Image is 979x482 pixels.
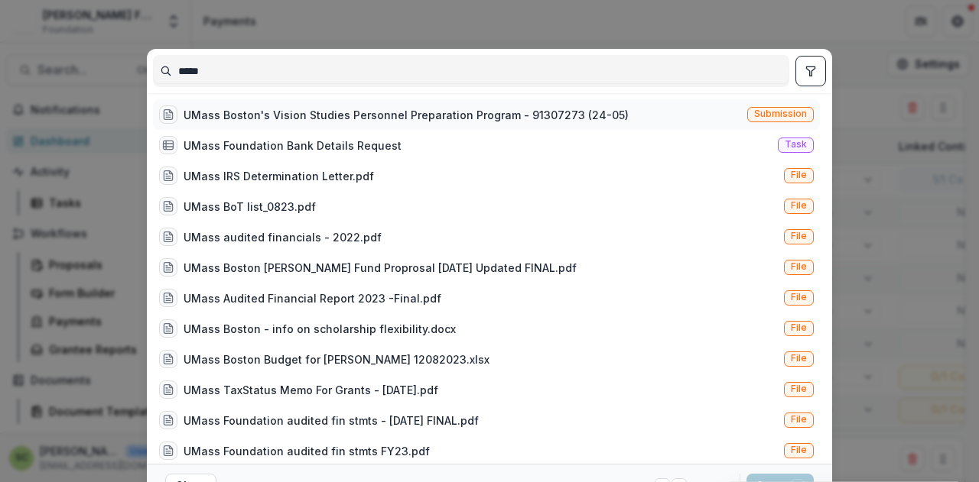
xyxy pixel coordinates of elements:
div: UMass TaxStatus Memo For Grants - [DATE].pdf [184,382,438,398]
span: File [791,292,807,302]
span: File [791,261,807,272]
span: File [791,445,807,455]
span: File [791,200,807,211]
div: UMass Boston [PERSON_NAME] Fund Proprosal [DATE] Updated FINAL.pdf [184,260,577,276]
div: UMass BoT list_0823.pdf [184,199,316,215]
div: UMass Foundation audited fin stmts - [DATE] FINAL.pdf [184,412,479,429]
span: Submission [754,108,807,119]
div: UMass IRS Determination Letter.pdf [184,168,374,184]
div: UMass Boston Budget for [PERSON_NAME] 12082023.xlsx [184,351,489,367]
div: UMass audited financials - 2022.pdf [184,229,382,245]
div: UMass Audited Financial Report 2023 -Final.pdf [184,290,441,306]
span: File [791,383,807,394]
div: UMass Foundation Bank Details Request [184,137,402,154]
div: UMass Boston's Vision Studies Personnel Preparation Program - 91307273 (24-05) [184,107,629,123]
span: Task [785,139,807,150]
span: File [791,414,807,425]
div: UMass Boston - info on scholarship flexibility.docx [184,321,456,337]
span: File [791,353,807,364]
div: UMass Foundation audited fin stmts FY23.pdf [184,443,430,459]
span: File [791,322,807,333]
span: File [791,170,807,180]
span: File [791,231,807,241]
button: toggle filters [795,56,826,86]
